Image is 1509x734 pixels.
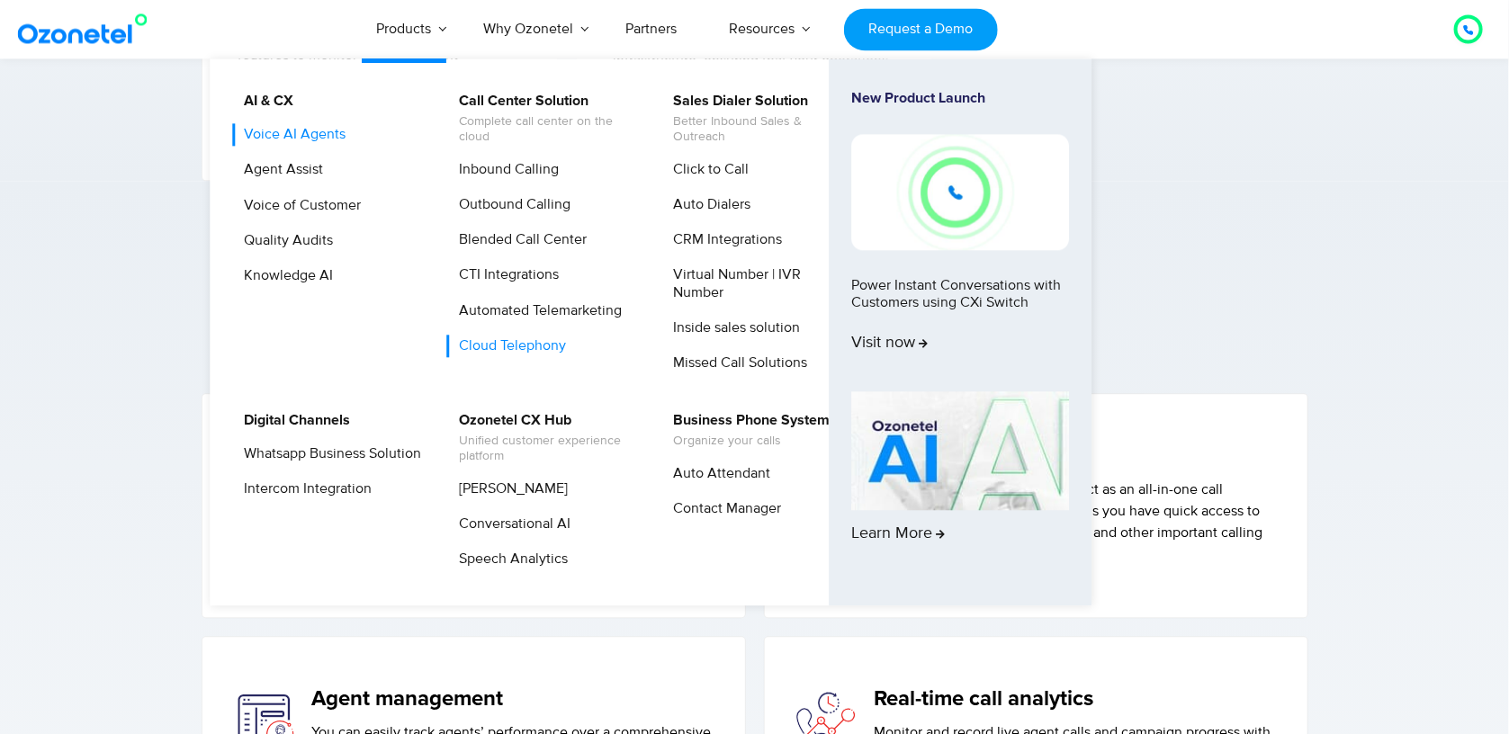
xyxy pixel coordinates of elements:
[673,434,830,449] span: Organize your calls
[447,193,573,216] a: Outbound Calling
[874,686,1280,712] h5: Real-time call analytics
[661,264,853,303] a: Virtual Number | IVR Number
[661,90,853,148] a: Sales Dialer SolutionBetter Inbound Sales & Outreach
[233,158,327,181] a: Agent Assist
[459,114,636,145] span: Complete call center on the cloud
[661,352,810,374] a: Missed Call Solutions
[851,391,1069,575] a: Learn More
[311,686,717,712] h5: Agent management
[447,335,569,357] a: Cloud Telephony
[233,90,297,112] a: AI & CX
[233,478,375,500] a: Intercom Integration
[447,228,589,251] a: Blended Call Center
[661,193,753,216] a: Auto Dialers
[851,391,1069,510] img: AI
[661,317,803,339] a: Inside sales solution
[851,524,945,544] span: Learn More
[447,300,624,322] a: Automated Telemarketing
[193,280,1317,316] h2: Robust, powerful calling features
[661,228,785,251] a: CRM Integrations
[661,158,751,181] a: Click to Call
[851,334,928,354] span: Visit now
[661,497,784,520] a: Contact Manager
[844,8,998,50] a: Request a Demo
[233,264,337,287] a: Knowledge AI
[447,409,639,467] a: Ozonetel CX HubUnified customer experience platform
[673,114,850,145] span: Better Inbound Sales & Outreach
[447,158,561,181] a: Inbound Calling
[459,434,636,464] span: Unified customer experience platform
[851,134,1069,249] img: New-Project-17.png
[447,90,639,148] a: Call Center SolutionComplete call center on the cloud
[233,229,337,252] a: Quality Audits
[447,264,561,286] a: CTI Integrations
[233,123,349,146] a: Voice AI Agents
[233,443,425,465] a: Whatsapp Business Solution
[661,462,773,485] a: Auto Attendant
[447,478,570,500] a: [PERSON_NAME]
[233,194,364,217] a: Voice of Customer
[447,513,573,535] a: Conversational AI
[661,409,832,452] a: Business Phone SystemOrganize your calls
[851,90,1069,384] a: New Product LaunchPower Instant Conversations with Customers using CXi SwitchVisit now
[233,409,354,432] a: Digital Channels
[447,548,570,570] a: Speech Analytics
